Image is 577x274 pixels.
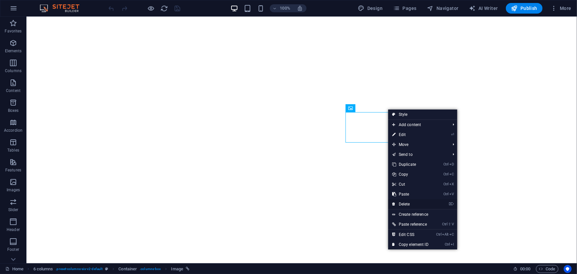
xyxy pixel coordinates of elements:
[388,120,447,130] span: Add content
[391,3,419,14] button: Pages
[388,160,433,169] a: CtrlDDuplicate
[451,132,454,137] i: ⏎
[393,5,416,12] span: Pages
[297,5,303,11] i: On resize automatically adjust zoom level to fit chosen device.
[140,265,161,273] span: . columns-box
[7,148,19,153] p: Tables
[451,242,454,247] i: I
[511,5,537,12] span: Publish
[388,219,433,229] a: Ctrl⇧VPaste reference
[536,265,558,273] button: Code
[525,266,526,271] span: :
[467,3,501,14] button: AI Writer
[5,28,21,34] p: Favorites
[427,5,459,12] span: Navigator
[449,172,454,176] i: C
[443,182,449,186] i: Ctrl
[388,179,433,189] a: CtrlXCut
[147,4,155,12] button: Click here to leave preview mode and continue editing
[33,265,53,273] span: Click to select. Double-click to edit
[388,199,433,209] a: ⌦Delete
[442,232,449,237] i: Alt
[7,187,20,193] p: Images
[443,162,449,166] i: Ctrl
[506,3,543,14] button: Publish
[171,265,183,273] span: Click to select. Double-click to edit
[452,222,454,226] i: V
[8,108,19,113] p: Boxes
[5,265,23,273] a: Click to cancel selection. Double-click to open Pages
[448,222,451,226] i: ⇧
[445,242,450,247] i: Ctrl
[436,232,442,237] i: Ctrl
[548,3,574,14] button: More
[160,4,168,12] button: reload
[388,169,433,179] a: CtrlCCopy
[56,265,103,273] span: . preset-columns-six-v2-default
[5,68,21,73] p: Columns
[449,162,454,166] i: D
[4,128,22,133] p: Accordion
[564,265,572,273] button: Usercentrics
[105,267,108,271] i: This element is a customizable preset
[449,202,454,206] i: ⌦
[7,227,20,232] p: Header
[520,265,530,273] span: 00 00
[270,4,293,12] button: 100%
[355,3,386,14] div: Design (Ctrl+Alt+Y)
[388,110,457,119] a: Style
[442,222,448,226] i: Ctrl
[161,5,168,12] i: Reload page
[443,192,449,196] i: Ctrl
[186,267,189,271] i: This element is linked
[33,265,190,273] nav: breadcrumb
[388,209,457,219] a: Create reference
[7,247,19,252] p: Footer
[388,150,447,160] a: Send to
[388,240,433,250] a: CtrlICopy element ID
[388,230,433,240] a: CtrlAltCEdit CSS
[6,88,21,93] p: Content
[539,265,556,273] span: Code
[469,5,498,12] span: AI Writer
[388,189,433,199] a: CtrlVPaste
[358,5,383,12] span: Design
[443,172,449,176] i: Ctrl
[5,48,22,54] p: Elements
[513,265,531,273] h6: Session time
[388,140,447,150] span: Move
[8,207,19,212] p: Slider
[551,5,571,12] span: More
[5,167,21,173] p: Features
[355,3,386,14] button: Design
[449,192,454,196] i: V
[449,182,454,186] i: X
[449,232,454,237] i: C
[388,130,433,140] a: ⏎Edit
[118,265,137,273] span: Click to select. Double-click to edit
[280,4,290,12] h6: 100%
[425,3,461,14] button: Navigator
[38,4,88,12] img: Editor Logo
